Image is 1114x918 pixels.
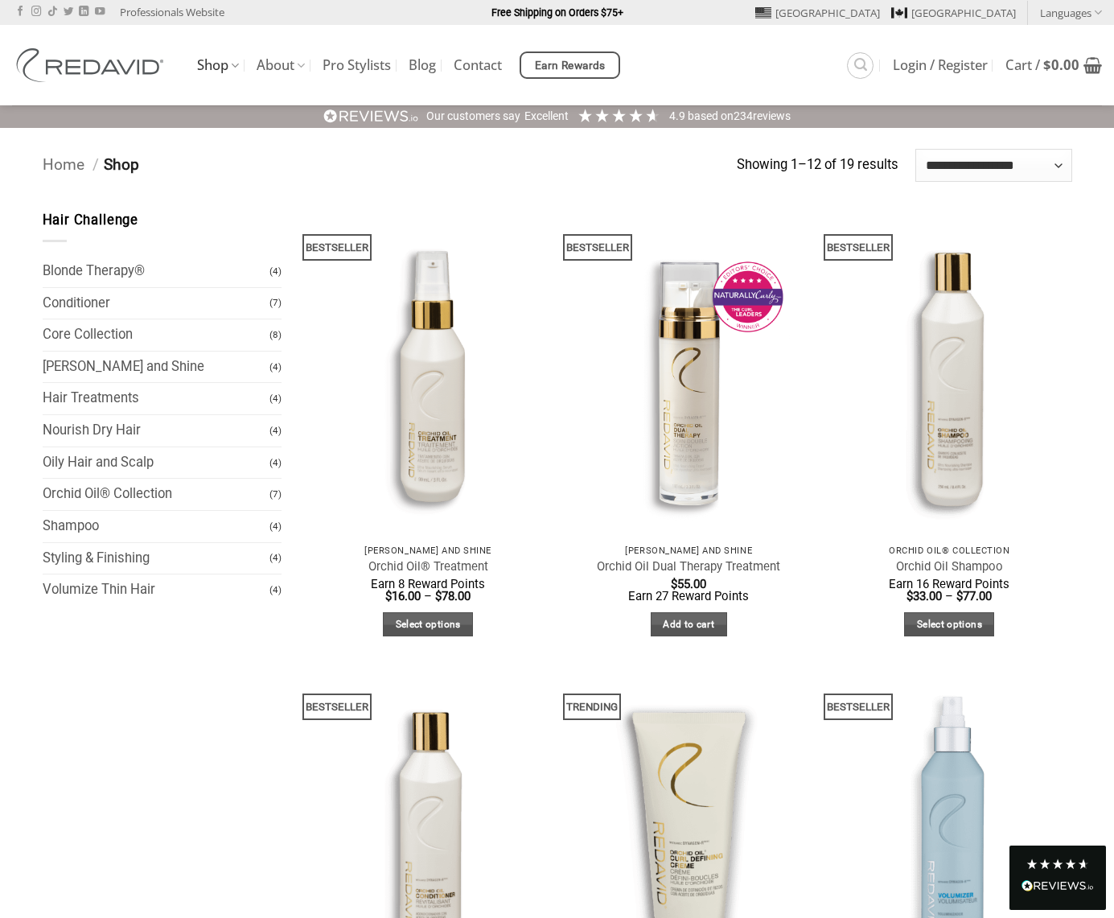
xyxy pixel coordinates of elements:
a: Conditioner [43,288,270,319]
a: Hair Treatments [43,383,270,414]
bdi: 55.00 [671,577,706,591]
a: Core Collection [43,319,270,351]
span: (4) [269,544,282,572]
a: Search [847,52,874,79]
a: Follow on Instagram [31,6,41,18]
span: (8) [269,321,282,349]
span: $ [385,589,392,603]
bdi: 0.00 [1043,56,1079,74]
bdi: 33.00 [906,589,942,603]
span: Earn 16 Reward Points [889,577,1009,591]
strong: Free Shipping on Orders $75+ [491,6,623,19]
img: REDAVID Orchid Oil Dual Therapy ~ Award Winning Curl Care [566,210,812,537]
a: Follow on YouTube [95,6,105,18]
div: Excellent [524,109,569,125]
span: Hair Challenge [43,212,139,228]
a: About [257,50,305,81]
div: Read All Reviews [1009,846,1106,910]
a: Orchid Oil Shampoo [896,559,1003,574]
a: Styling & Finishing [43,543,270,574]
span: Earn Rewards [535,57,606,75]
span: Based on [688,109,734,122]
a: View cart [1005,47,1102,83]
a: Select options for “Orchid Oil® Treatment” [383,612,473,637]
div: 4.91 Stars [577,107,661,124]
span: $ [671,577,677,591]
a: Shampoo [43,511,270,542]
span: – [424,589,432,603]
a: Pro Stylists [323,51,391,80]
span: (4) [269,385,282,413]
span: Cart / [1005,59,1079,72]
a: Login / Register [893,51,988,80]
span: reviews [753,109,791,122]
p: Orchid Oil® Collection [835,545,1064,556]
span: 234 [734,109,753,122]
a: Orchid Oil® Collection [43,479,270,510]
a: Languages [1040,1,1102,24]
span: (4) [269,257,282,286]
a: Follow on Twitter [64,6,73,18]
a: Oily Hair and Scalp [43,447,270,479]
span: Login / Register [893,59,988,72]
a: Orchid Oil Dual Therapy Treatment [597,559,780,574]
a: Follow on TikTok [47,6,57,18]
span: (4) [269,449,282,477]
img: REVIEWS.io [1022,880,1094,891]
a: Blonde Therapy® [43,256,270,287]
span: $ [435,589,442,603]
bdi: 78.00 [435,589,471,603]
a: Shop [197,50,239,81]
span: (7) [269,289,282,317]
span: Earn 27 Reward Points [628,589,749,603]
a: [PERSON_NAME] and Shine [43,352,270,383]
a: Blog [409,51,436,80]
a: [GEOGRAPHIC_DATA] [891,1,1016,25]
a: Add to cart: “Orchid Oil Dual Therapy Treatment” [651,612,727,637]
a: Follow on Facebook [15,6,25,18]
a: Home [43,155,84,174]
img: REVIEWS.io [323,109,418,124]
span: $ [1043,56,1051,74]
div: Read All Reviews [1022,877,1094,898]
p: Showing 1–12 of 19 results [737,154,898,176]
span: $ [956,589,963,603]
a: Select options for “Orchid Oil Shampoo” [904,612,994,637]
span: $ [906,589,913,603]
span: – [945,589,953,603]
a: Orchid Oil® Treatment [368,559,488,574]
a: Volumize Thin Hair [43,574,270,606]
span: Earn 8 Reward Points [371,577,485,591]
p: [PERSON_NAME] and Shine [574,545,804,556]
a: Nourish Dry Hair [43,415,270,447]
span: 4.9 [669,109,688,122]
bdi: 77.00 [956,589,992,603]
a: Earn Rewards [520,51,620,79]
a: Contact [454,51,502,80]
span: (4) [269,353,282,381]
div: 4.8 Stars [1026,858,1090,871]
div: Our customers say [426,109,520,125]
p: [PERSON_NAME] and Shine [314,545,543,556]
span: (4) [269,417,282,445]
a: [GEOGRAPHIC_DATA] [755,1,880,25]
span: (4) [269,513,282,541]
span: (7) [269,480,282,508]
img: REDAVID Salon Products | United States [12,48,173,82]
nav: Breadcrumb [43,153,738,178]
img: REDAVID Orchid Oil Treatment 90ml [306,210,551,537]
span: (4) [269,576,282,604]
span: / [92,155,99,174]
select: Shop order [915,149,1072,181]
img: REDAVID Orchid Oil Shampoo [827,210,1072,537]
bdi: 16.00 [385,589,421,603]
a: Follow on LinkedIn [79,6,88,18]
